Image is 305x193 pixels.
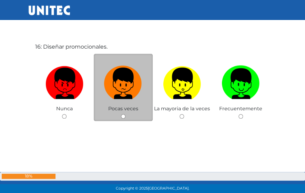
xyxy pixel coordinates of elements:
[45,63,83,99] img: Nunca
[2,174,55,179] div: 18%
[104,63,142,99] img: Pocas veces
[219,105,262,112] span: Frecuentemente
[222,63,260,99] img: Frecuentemente
[108,105,138,112] span: Pocas veces
[148,186,189,191] span: [GEOGRAPHIC_DATA].
[154,105,210,112] span: La mayoria de la veces
[35,43,108,51] label: 16: Diseñar promocionales.
[163,63,201,99] img: La mayoria de la veces
[29,6,70,15] img: UNITEC
[56,105,73,112] span: Nunca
